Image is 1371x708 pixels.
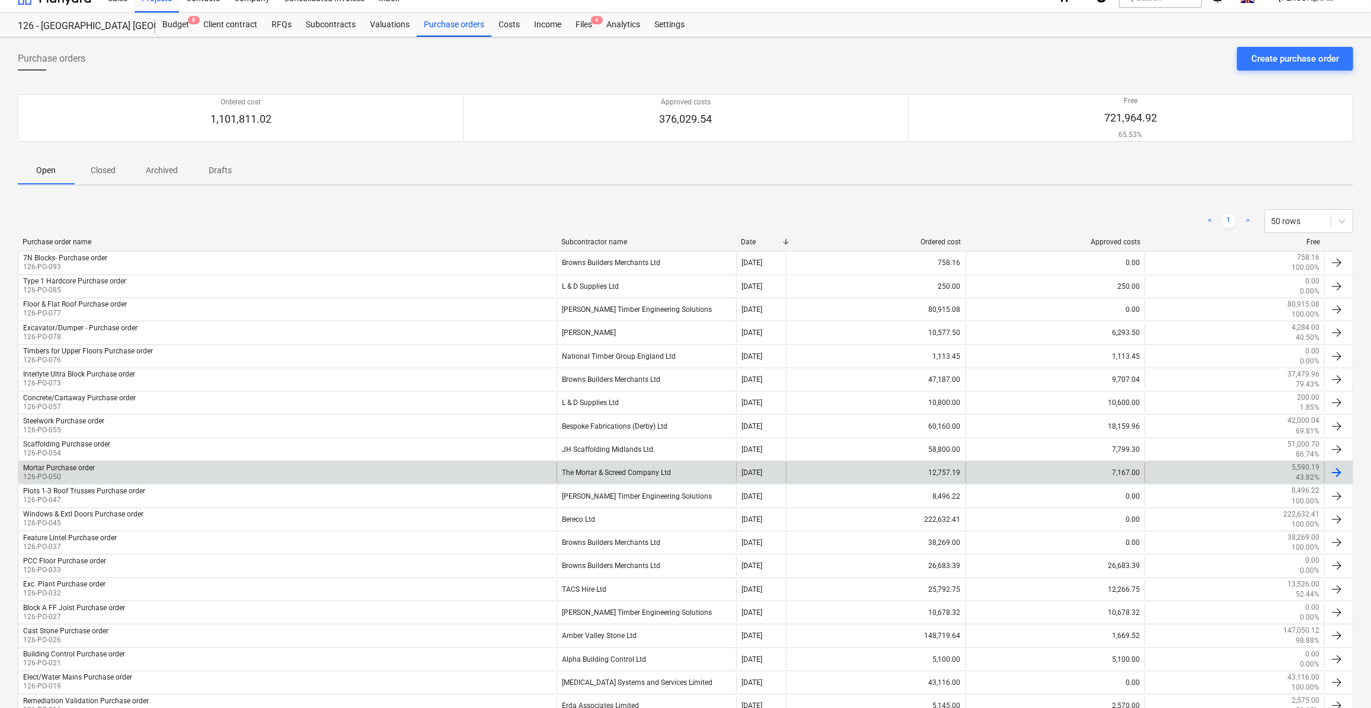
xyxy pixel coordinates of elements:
p: Approved costs [659,97,712,107]
span: Purchase orders [18,52,85,66]
div: Elect/Water Mains Purchase order [23,673,132,681]
div: Plots 1-3 Roof Trusses Purchase order [23,487,145,495]
p: 42,000.04 [1287,416,1319,426]
span: 4 [591,16,603,24]
div: [DATE] [742,282,762,291]
a: Valuations [363,13,417,37]
div: Approved costs [970,238,1140,246]
div: 0.00 [966,253,1145,273]
div: [DATE] [742,678,762,687]
div: Create purchase order [1251,51,1339,66]
div: Type 1 Hardcore Purchase order [23,277,126,285]
div: Settings [647,13,692,37]
div: [DATE] [742,259,762,267]
a: Budget8 [155,13,196,37]
div: 12,266.75 [966,579,1145,599]
div: 10,600.00 [966,393,1145,413]
div: Excavator/Dumper - Purchase order [23,324,138,332]
p: 126-PO-057 [23,402,136,412]
p: 37,479.96 [1287,369,1319,379]
div: Alpha Building Control Ltd [557,649,736,669]
div: 26,683.39 [966,556,1145,576]
p: 100.00% [1292,310,1319,320]
div: National Timber Group England Ltd [557,346,736,366]
div: 5,100.00 [966,649,1145,669]
p: 126-PO-045 [23,518,143,528]
p: 80,915.08 [1287,299,1319,310]
div: 5,100.00 [786,649,966,669]
div: Bespoke Fabrications (Derby) Ltd [557,416,736,436]
div: 0.00 [966,672,1145,693]
div: Exc. Plant Purchase order [23,580,106,588]
div: The Mortar & Screed Company Ltd [557,463,736,483]
p: 126-PO-019 [23,681,132,691]
div: [DATE] [742,515,762,524]
p: 126-PO-047 [23,495,145,505]
p: 0.00% [1300,613,1319,623]
a: Client contract [196,13,264,37]
p: 4,284.00 [1292,323,1319,333]
div: TACS Hire Ltd [557,579,736,599]
div: Ordered cost [791,238,961,246]
p: 52.44% [1296,589,1319,599]
p: 126-PO-050 [23,472,95,482]
p: 98.88% [1296,636,1319,646]
p: 126-PO-021 [23,658,125,668]
div: PCC Floor Purchase order [23,557,106,565]
p: 376,029.54 [659,112,712,126]
div: Date [741,238,781,246]
div: 38,269.00 [786,532,966,553]
p: 126-PO-077 [23,308,127,318]
p: 0.00% [1300,356,1319,366]
div: Browns Builders Merchants Ltd [557,556,736,576]
div: Budget [155,13,196,37]
p: 1,101,811.02 [210,112,271,126]
div: Interlyte Ultra Block Purchase order [23,370,135,378]
p: 0.00 [1305,602,1319,613]
div: Scaffolding Purchase order [23,440,110,448]
p: 100.00% [1292,519,1319,530]
div: [DATE] [742,585,762,594]
p: 126-PO-085 [23,285,126,295]
div: [PERSON_NAME] [557,323,736,343]
div: 25,792.75 [786,579,966,599]
div: 7,167.00 [966,463,1145,483]
a: Purchase orders [417,13,491,37]
div: [DATE] [742,352,762,361]
div: 250.00 [786,276,966,296]
div: Free [1150,238,1320,246]
p: 126-PO-026 [23,635,108,645]
div: [DATE] [742,538,762,547]
p: 0.00 [1305,649,1319,659]
div: [DATE] [742,562,762,570]
div: [DATE] [742,655,762,664]
p: 0.00 [1305,556,1319,566]
div: [DATE] [742,398,762,407]
div: Files [568,13,599,37]
div: Amber Valley Stone Ltd [557,626,736,646]
div: 0.00 [966,509,1145,530]
div: Building Control Purchase order [23,650,125,658]
span: 8 [188,16,200,24]
div: [PERSON_NAME] Timber Engineering Solutions [557,602,736,623]
p: 0.00 [1305,276,1319,286]
a: Subcontracts [299,13,363,37]
div: 10,800.00 [786,393,966,413]
a: Page 1 is your current page [1222,214,1236,228]
div: Mortar Purchase order [23,464,95,472]
p: 43,116.00 [1287,672,1319,683]
p: 126-PO-027 [23,612,125,622]
div: [PERSON_NAME] Timber Engineering Solutions [557,299,736,320]
p: Drafts [206,164,235,177]
p: 65.53% [1104,130,1157,140]
div: [DATE] [742,422,762,430]
div: Subcontractor name [561,238,731,246]
p: 147,050.12 [1283,626,1319,636]
p: Free [1104,96,1157,106]
div: 47,187.00 [786,369,966,390]
div: 43,116.00 [786,672,966,693]
div: L & D Supplies Ltd [557,393,736,413]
